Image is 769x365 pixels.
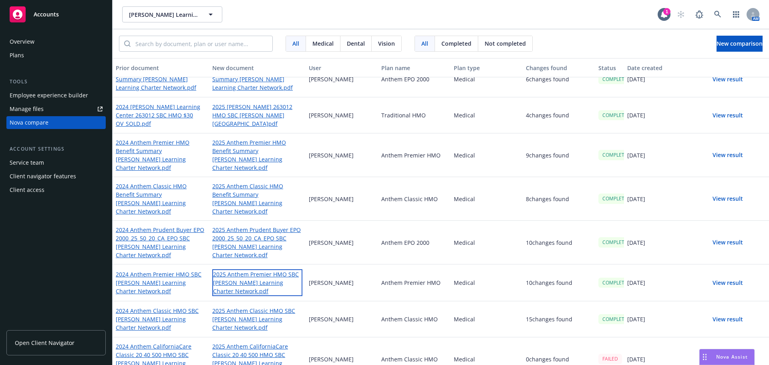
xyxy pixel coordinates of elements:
[673,6,689,22] a: Start snowing
[627,238,645,247] p: [DATE]
[10,116,48,129] div: Nova compare
[526,151,569,159] p: 9 changes found
[700,191,756,207] button: View result
[116,103,206,128] a: 2024 [PERSON_NAME] Learning Center 263012 SBC HMO $30 OV_SOLD.pdf
[526,64,592,72] div: Changes found
[598,278,635,288] div: COMPLETED
[598,354,622,364] div: FAILED
[116,182,206,216] a: 2024 Anthem Classic HMO Benefit Summary [PERSON_NAME] Learning Charter Network.pdf
[526,278,572,287] p: 10 changes found
[212,64,302,72] div: New document
[451,97,523,133] div: Medical
[700,147,756,163] button: View result
[124,40,131,47] svg: Search
[710,6,726,22] a: Search
[700,107,756,123] button: View result
[212,67,302,92] a: 2025 Anthem EPO 2000 Benefit Summary [PERSON_NAME] Learning Charter Network.pdf
[378,264,451,301] div: Anthem Premier HMO
[309,151,354,159] p: [PERSON_NAME]
[212,269,302,296] a: 2025 Anthem Premier HMO SBC [PERSON_NAME] Learning Charter Network.pdf
[6,3,106,26] a: Accounts
[6,145,106,153] div: Account settings
[15,339,74,347] span: Open Client Navigator
[378,97,451,133] div: Traditional HMO
[131,36,272,51] input: Search by document, plan or user name...
[309,195,354,203] p: [PERSON_NAME]
[312,39,334,48] span: Medical
[627,355,645,363] p: [DATE]
[451,264,523,301] div: Medical
[116,67,206,92] a: 2024 Anthem EPO 2000 Benefit Summary [PERSON_NAME] Learning Charter Network.pdf
[454,64,520,72] div: Plan type
[526,195,569,203] p: 8 changes found
[526,111,569,119] p: 4 changes found
[6,103,106,115] a: Manage files
[378,301,451,337] div: Anthem Classic HMO
[10,35,34,48] div: Overview
[526,355,569,363] p: 0 changes found
[624,58,697,77] button: Date created
[309,75,354,83] p: [PERSON_NAME]
[699,349,755,365] button: Nova Assist
[129,10,198,19] span: [PERSON_NAME] Learning Charter Network
[309,315,354,323] p: [PERSON_NAME]
[627,278,645,287] p: [DATE]
[309,355,354,363] p: [PERSON_NAME]
[526,75,569,83] p: 6 changes found
[627,315,645,323] p: [DATE]
[378,58,451,77] button: Plan name
[700,349,710,365] div: Drag to move
[122,6,222,22] button: [PERSON_NAME] Learning Charter Network
[306,58,378,77] button: User
[627,64,693,72] div: Date created
[526,238,572,247] p: 10 changes found
[381,64,447,72] div: Plan name
[485,39,526,48] span: Not completed
[212,307,302,332] a: 2025 Anthem Classic HMO SBC [PERSON_NAME] Learning Charter Network.pdf
[34,11,59,18] span: Accounts
[6,116,106,129] a: Nova compare
[627,75,645,83] p: [DATE]
[526,315,572,323] p: 15 changes found
[451,177,523,221] div: Medical
[309,111,354,119] p: [PERSON_NAME]
[116,64,206,72] div: Prior document
[309,278,354,287] p: [PERSON_NAME]
[6,170,106,183] a: Client navigator features
[451,61,523,97] div: Medical
[209,58,306,77] button: New document
[598,237,635,247] div: COMPLETED
[451,58,523,77] button: Plan type
[212,182,302,216] a: 2025 Anthem Classic HMO Benefit Summary [PERSON_NAME] Learning Charter Network.pdf
[598,74,635,84] div: COMPLETED
[627,151,645,159] p: [DATE]
[523,58,595,77] button: Changes found
[595,58,624,77] button: Status
[627,111,645,119] p: [DATE]
[598,110,635,120] div: COMPLETED
[10,89,88,102] div: Employee experience builder
[6,35,106,48] a: Overview
[378,133,451,177] div: Anthem Premier HMO
[113,58,209,77] button: Prior document
[6,49,106,62] a: Plans
[10,156,44,169] div: Service team
[309,238,354,247] p: [PERSON_NAME]
[700,71,756,87] button: View result
[421,39,428,48] span: All
[10,184,44,196] div: Client access
[10,49,24,62] div: Plans
[212,226,302,259] a: 2025 Anthem Prudent Buyer EPO 2000_25_50_20_CA_EPO SBC [PERSON_NAME] Learning Charter Network.pdf
[212,103,302,128] a: 2025 [PERSON_NAME] 263012 HMO SBC [PERSON_NAME][GEOGRAPHIC_DATA]pdf
[700,311,756,327] button: View result
[451,301,523,337] div: Medical
[598,194,635,204] div: COMPLETED
[347,39,365,48] span: Dental
[6,89,106,102] a: Employee experience builder
[378,221,451,264] div: Anthem EPO 2000
[441,39,471,48] span: Completed
[309,64,375,72] div: User
[717,36,763,52] button: New comparison
[292,39,299,48] span: All
[598,314,635,324] div: COMPLETED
